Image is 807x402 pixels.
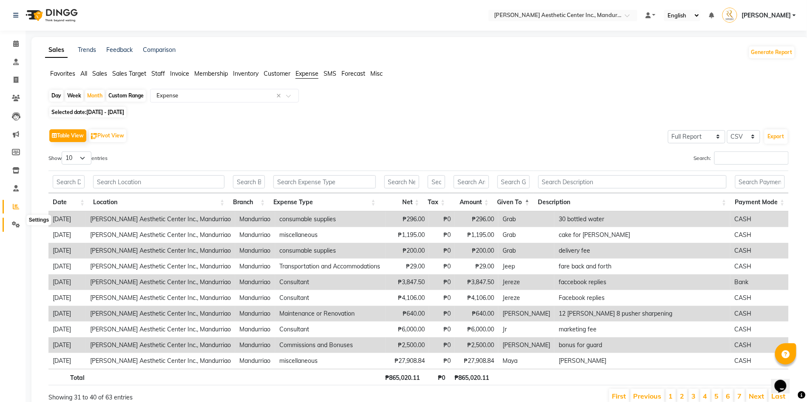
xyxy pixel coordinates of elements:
[554,322,730,337] td: marketing fee
[730,227,789,243] td: CASH
[86,109,124,115] span: [DATE] - [DATE]
[386,353,429,369] td: ₱27,908.84
[235,322,275,337] td: Mandurriao
[498,259,554,274] td: Jeep
[612,392,626,400] a: First
[554,274,730,290] td: faccebook replies
[49,107,126,117] span: Selected date:
[48,369,89,385] th: Total
[722,8,737,23] img: Oscar Razzouk
[235,290,275,306] td: Mandurriao
[498,227,554,243] td: Grab
[498,290,554,306] td: Jereze
[27,215,51,225] div: Settings
[429,322,455,337] td: ₱0
[384,175,420,188] input: Search Net
[233,175,265,188] input: Search Branch
[749,392,764,400] a: Next
[449,193,493,211] th: Amount: activate to sort column ascending
[498,243,554,259] td: Grab
[151,70,165,77] span: Staff
[273,175,375,188] input: Search Expense Type
[730,322,789,337] td: CASH
[749,46,795,58] button: Generate Report
[106,90,146,102] div: Custom Range
[86,243,235,259] td: [PERSON_NAME] Aesthetic Center Inc., Mandurriao
[106,46,133,54] a: Feedback
[429,243,455,259] td: ₱0
[235,243,275,259] td: Mandurriao
[554,306,730,322] td: 12 [PERSON_NAME] 8 pusher sharpening
[429,306,455,322] td: ₱0
[680,392,685,400] a: 2
[730,353,789,369] td: CASH
[49,90,63,102] div: Day
[386,337,429,353] td: ₱2,500.00
[742,11,791,20] span: [PERSON_NAME]
[296,70,318,77] span: Expense
[143,46,176,54] a: Comparison
[554,211,730,227] td: 30 bottled water
[48,259,86,274] td: [DATE]
[112,70,146,77] span: Sales Target
[80,70,87,77] span: All
[86,290,235,306] td: [PERSON_NAME] Aesthetic Center Inc., Mandurriao
[341,70,365,77] span: Forecast
[455,337,498,353] td: ₱2,500.00
[449,369,493,385] th: ₱865,020.11
[53,175,85,188] input: Search Date
[497,175,530,188] input: Search Given To
[455,353,498,369] td: ₱27,908.84
[235,211,275,227] td: Mandurriao
[86,322,235,337] td: [PERSON_NAME] Aesthetic Center Inc., Mandurriao
[386,306,429,322] td: ₱640.00
[235,337,275,353] td: Mandurriao
[455,227,498,243] td: ₱1,195.00
[370,70,383,77] span: Misc
[386,243,429,259] td: ₱200.00
[554,227,730,243] td: cake for [PERSON_NAME]
[423,193,449,211] th: Tax: activate to sort column ascending
[78,46,96,54] a: Trends
[48,274,86,290] td: [DATE]
[726,392,730,400] a: 6
[428,175,445,188] input: Search Tax
[86,211,235,227] td: [PERSON_NAME] Aesthetic Center Inc., Mandurriao
[692,392,696,400] a: 3
[730,337,789,353] td: CASH
[554,290,730,306] td: Facebook replies
[554,353,730,369] td: [PERSON_NAME]
[772,392,786,400] a: Last
[233,70,259,77] span: Inventory
[534,193,731,211] th: Description: activate to sort column ascending
[454,175,489,188] input: Search Amount
[730,259,789,274] td: CASH
[730,274,789,290] td: Bank
[275,274,386,290] td: Consultant
[194,70,228,77] span: Membership
[429,290,455,306] td: ₱0
[455,306,498,322] td: ₱640.00
[429,227,455,243] td: ₱0
[386,290,429,306] td: ₱4,106.00
[275,306,386,322] td: Maintenance or Renovation
[738,392,742,400] a: 7
[48,388,350,402] div: Showing 31 to 40 of 63 entries
[48,193,89,211] th: Date: activate to sort column ascending
[498,337,554,353] td: [PERSON_NAME]
[93,175,224,188] input: Search Location
[48,290,86,306] td: [DATE]
[429,337,455,353] td: ₱0
[170,70,189,77] span: Invoice
[703,392,708,400] a: 4
[235,259,275,274] td: Mandurriao
[49,129,86,142] button: Table View
[65,90,83,102] div: Week
[89,129,126,142] button: Pivot View
[86,274,235,290] td: [PERSON_NAME] Aesthetic Center Inc., Mandurriao
[386,259,429,274] td: ₱29.00
[498,306,554,322] td: [PERSON_NAME]
[50,70,75,77] span: Favorites
[48,306,86,322] td: [DATE]
[381,369,424,385] th: ₱865,020.11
